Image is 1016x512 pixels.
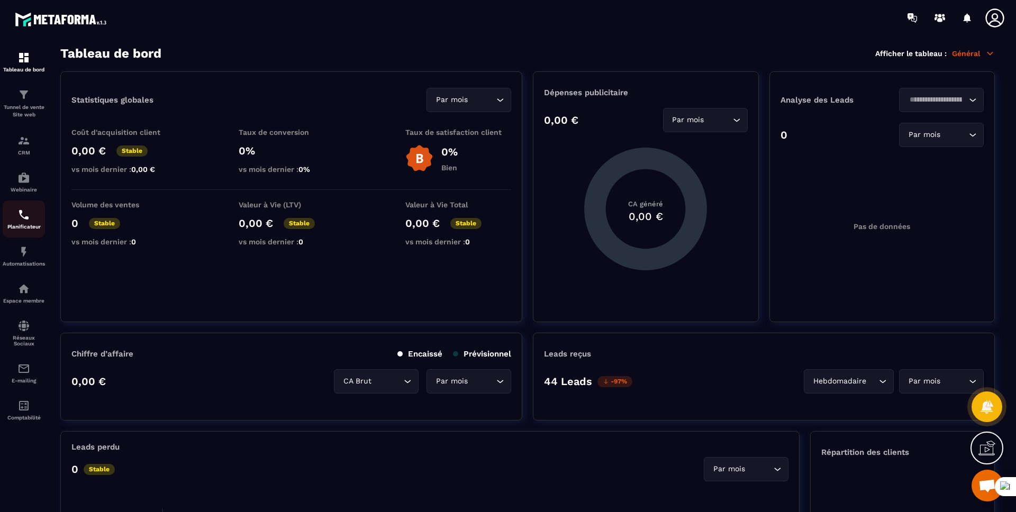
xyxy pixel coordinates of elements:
[17,282,30,295] img: automations
[453,349,511,359] p: Prévisionnel
[3,415,45,420] p: Comptabilité
[239,200,344,209] p: Valeur à Vie (LTV)
[704,457,788,481] div: Search for option
[3,200,45,237] a: schedulerschedulerPlanificateur
[71,200,177,209] p: Volume des ventes
[3,378,45,383] p: E-mailing
[17,134,30,147] img: formation
[427,369,511,394] div: Search for option
[899,369,984,394] div: Search for option
[899,123,984,147] div: Search for option
[17,208,30,221] img: scheduler
[374,376,401,387] input: Search for option
[116,145,148,157] p: Stable
[239,165,344,173] p: vs mois dernier :
[450,218,482,229] p: Stable
[781,95,882,105] p: Analyse des Leads
[71,95,153,105] p: Statistiques globales
[3,43,45,80] a: formationformationTableau de bord
[3,354,45,391] a: emailemailE-mailing
[3,104,45,118] p: Tunnel de vente Site web
[811,376,868,387] span: Hebdomadaire
[17,399,30,412] img: accountant
[544,349,591,359] p: Leads reçus
[17,51,30,64] img: formation
[470,376,494,387] input: Search for option
[942,376,966,387] input: Search for option
[747,463,771,475] input: Search for option
[906,129,942,141] span: Par mois
[441,145,458,158] p: 0%
[397,349,442,359] p: Encaissé
[3,391,45,428] a: accountantaccountantComptabilité
[284,218,315,229] p: Stable
[906,376,942,387] span: Par mois
[868,376,876,387] input: Search for option
[3,224,45,230] p: Planificateur
[3,261,45,267] p: Automatisations
[706,114,730,126] input: Search for option
[3,80,45,126] a: formationformationTunnel de vente Site web
[804,369,894,394] div: Search for option
[298,237,303,246] span: 0
[341,376,374,387] span: CA Brut
[17,319,30,332] img: social-network
[875,49,947,58] p: Afficher le tableau :
[71,165,177,173] p: vs mois dernier :
[3,312,45,354] a: social-networksocial-networkRéseaux Sociaux
[405,128,511,136] p: Taux de satisfaction client
[465,237,470,246] span: 0
[405,144,433,172] img: b-badge-o.b3b20ee6.svg
[854,222,910,231] p: Pas de données
[239,128,344,136] p: Taux de conversion
[3,187,45,193] p: Webinaire
[597,376,632,387] p: -97%
[131,165,155,173] span: 0,00 €
[3,126,45,163] a: formationformationCRM
[71,237,177,246] p: vs mois dernier :
[3,163,45,200] a: automationsautomationsWebinaire
[405,217,440,230] p: 0,00 €
[3,275,45,312] a: automationsautomationsEspace membre
[239,217,273,230] p: 0,00 €
[3,237,45,275] a: automationsautomationsAutomatisations
[972,470,1003,501] div: Mở cuộc trò chuyện
[17,362,30,375] img: email
[544,114,578,126] p: 0,00 €
[71,442,120,452] p: Leads perdu
[334,369,419,394] div: Search for option
[71,144,106,157] p: 0,00 €
[17,88,30,101] img: formation
[544,88,747,97] p: Dépenses publicitaire
[298,165,310,173] span: 0%
[433,94,470,106] span: Par mois
[71,128,177,136] p: Coût d'acquisition client
[60,46,161,61] h3: Tableau de bord
[952,49,995,58] p: Général
[3,67,45,72] p: Tableau de bord
[89,218,120,229] p: Stable
[84,464,115,475] p: Stable
[71,217,78,230] p: 0
[405,200,511,209] p: Valeur à Vie Total
[3,150,45,156] p: CRM
[17,171,30,184] img: automations
[441,163,458,172] p: Bien
[906,94,966,106] input: Search for option
[131,237,136,246] span: 0
[899,88,984,112] div: Search for option
[17,245,30,258] img: automations
[405,237,511,246] p: vs mois dernier :
[942,129,966,141] input: Search for option
[71,463,78,476] p: 0
[427,88,511,112] div: Search for option
[670,114,706,126] span: Par mois
[239,237,344,246] p: vs mois dernier :
[3,298,45,304] p: Espace membre
[239,144,344,157] p: 0%
[781,129,787,141] p: 0
[663,108,748,132] div: Search for option
[71,375,106,388] p: 0,00 €
[3,335,45,346] p: Réseaux Sociaux
[470,94,494,106] input: Search for option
